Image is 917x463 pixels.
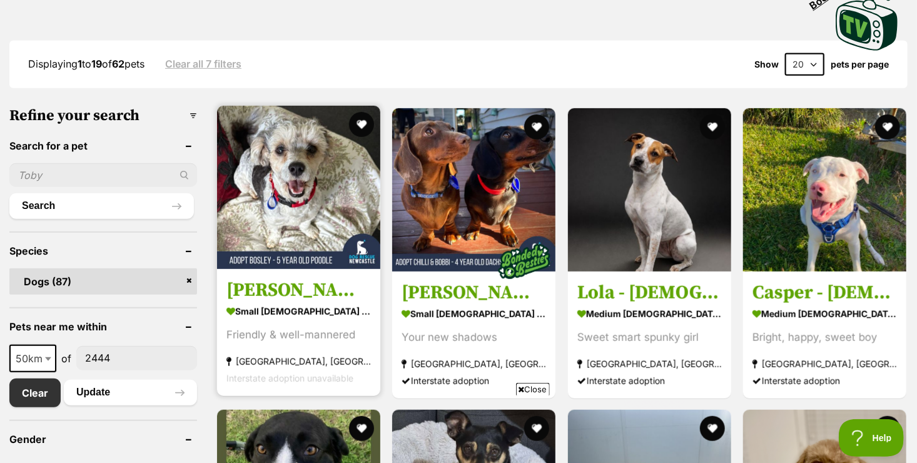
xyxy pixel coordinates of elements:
[700,416,725,441] button: favourite
[9,107,197,125] h3: Refine your search
[752,280,897,304] h3: Casper - [DEMOGRAPHIC_DATA] Staffy X
[112,58,124,70] strong: 62
[9,434,197,445] header: Gender
[743,108,906,272] img: Casper - 9 Month Old Staffy X - American Staffordshire Terrier Dog
[226,326,371,343] div: Friendly & well-mannered
[577,304,722,322] strong: medium [DEMOGRAPHIC_DATA] Dog
[226,352,371,369] strong: [GEOGRAPHIC_DATA], [GEOGRAPHIC_DATA]
[349,112,374,137] button: favourite
[9,140,197,151] header: Search for a pet
[743,271,906,398] a: Casper - [DEMOGRAPHIC_DATA] Staffy X medium [DEMOGRAPHIC_DATA] Dog Bright, happy, sweet boy [GEOG...
[9,193,194,218] button: Search
[402,328,546,345] div: Your new shadows
[402,355,546,372] strong: [GEOGRAPHIC_DATA], [GEOGRAPHIC_DATA]
[875,416,900,441] button: favourite
[78,58,82,70] strong: 1
[9,345,56,372] span: 50km
[28,58,144,70] span: Displaying to of pets
[700,114,725,140] button: favourite
[754,59,779,69] span: Show
[402,280,546,304] h3: [PERSON_NAME] & Chilli - [DEMOGRAPHIC_DATA] Miniature Dachshunds
[226,372,353,383] span: Interstate adoption unavailable
[568,108,731,272] img: Lola - 1 Year Old Cattle Dog X Staffy - Australian Cattle Dog
[11,350,55,367] span: 50km
[9,321,197,332] header: Pets near me within
[577,372,722,389] div: Interstate adoption
[402,304,546,322] strong: small [DEMOGRAPHIC_DATA] Dog
[494,230,556,292] img: bonded besties
[64,380,197,405] button: Update
[9,379,61,407] a: Clear
[577,355,722,372] strong: [GEOGRAPHIC_DATA], [GEOGRAPHIC_DATA]
[752,355,897,372] strong: [GEOGRAPHIC_DATA], [GEOGRAPHIC_DATA]
[91,58,102,70] strong: 19
[752,304,897,322] strong: medium [DEMOGRAPHIC_DATA] Dog
[875,114,900,140] button: favourite
[392,108,555,272] img: Bobbi & Chilli - 4 Year Old Miniature Dachshunds - Dachshund (Miniature) Dog
[76,346,197,370] input: postcode
[217,106,380,269] img: Bosley - 5 Year Old Poodle - Poodle Dog
[9,245,197,257] header: Species
[61,351,71,366] span: of
[226,278,371,302] h3: [PERSON_NAME] - [DEMOGRAPHIC_DATA] Poodle
[525,114,550,140] button: favourite
[392,271,555,398] a: [PERSON_NAME] & Chilli - [DEMOGRAPHIC_DATA] Miniature Dachshunds small [DEMOGRAPHIC_DATA] Dog You...
[402,372,546,389] div: Interstate adoption
[217,268,380,395] a: [PERSON_NAME] - [DEMOGRAPHIC_DATA] Poodle small [DEMOGRAPHIC_DATA] Dog Friendly & well-mannered [...
[831,59,889,69] label: pets per page
[226,302,371,320] strong: small [DEMOGRAPHIC_DATA] Dog
[752,328,897,345] div: Bright, happy, sweet boy
[516,383,550,395] span: Close
[568,271,731,398] a: Lola - [DEMOGRAPHIC_DATA] Cattle Dog X Staffy medium [DEMOGRAPHIC_DATA] Dog Sweet smart spunky gi...
[231,400,686,457] iframe: Advertisement
[752,372,897,389] div: Interstate adoption
[577,280,722,304] h3: Lola - [DEMOGRAPHIC_DATA] Cattle Dog X Staffy
[9,268,197,295] a: Dogs (87)
[165,58,241,69] a: Clear all 7 filters
[839,419,904,457] iframe: Help Scout Beacon - Open
[9,163,197,187] input: Toby
[577,328,722,345] div: Sweet smart spunky girl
